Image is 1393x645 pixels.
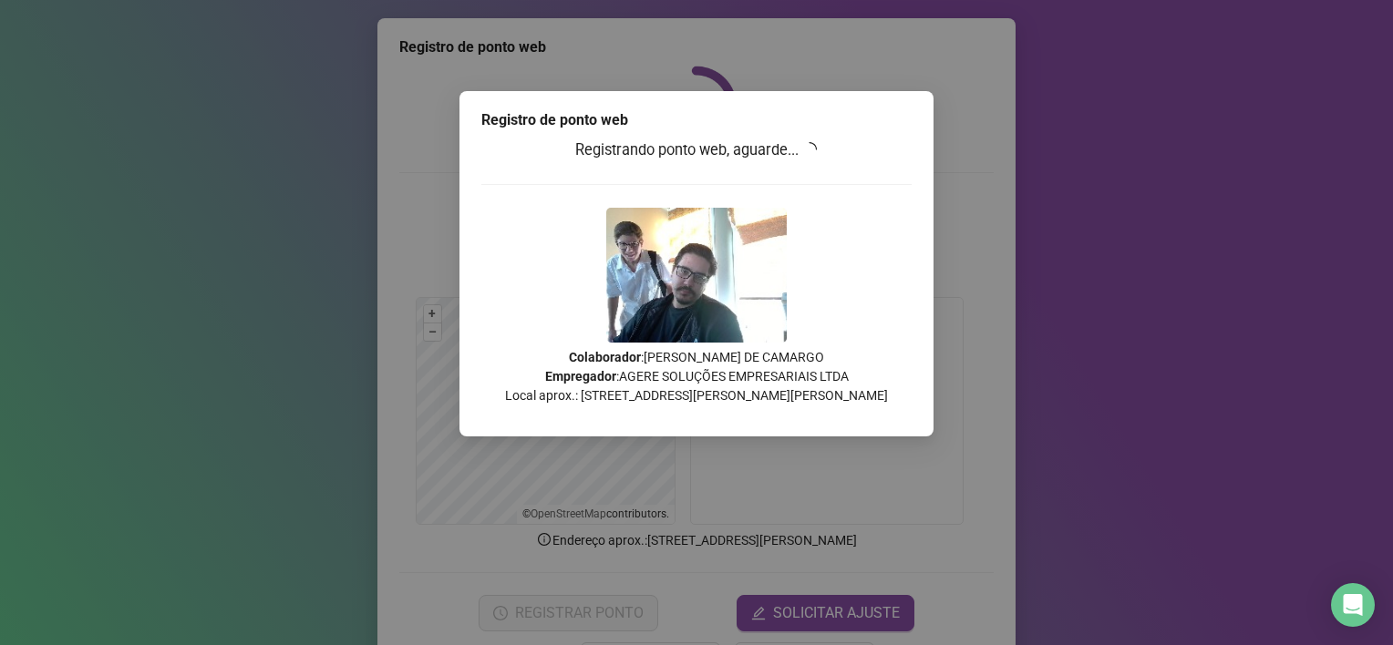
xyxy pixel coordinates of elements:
div: Registro de ponto web [481,109,912,131]
strong: Colaborador [569,350,641,364]
strong: Empregador [545,369,616,384]
h3: Registrando ponto web, aguarde... [481,138,912,162]
span: loading [800,139,820,159]
div: Open Intercom Messenger [1331,583,1375,627]
img: Z [606,208,787,343]
p: : [PERSON_NAME] DE CAMARGO : AGERE SOLUÇÕES EMPRESARIAIS LTDA Local aprox.: [STREET_ADDRESS][PERS... [481,348,912,405]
